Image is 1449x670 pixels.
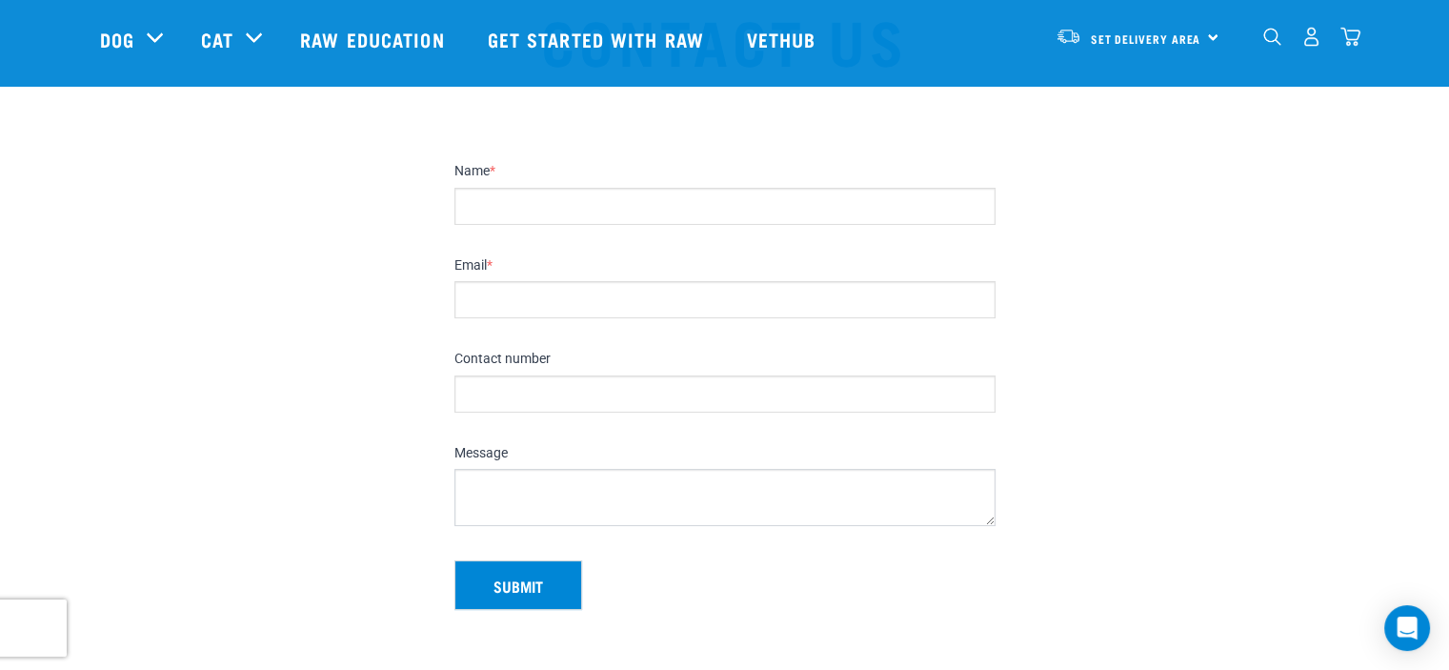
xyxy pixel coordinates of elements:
img: user.png [1301,27,1321,47]
img: home-icon@2x.png [1340,27,1360,47]
span: Set Delivery Area [1091,35,1201,42]
label: Name [454,163,996,180]
a: Cat [201,25,233,53]
a: Dog [100,25,134,53]
a: Vethub [728,1,840,77]
img: van-moving.png [1056,28,1081,45]
a: Get started with Raw [469,1,728,77]
a: Raw Education [281,1,468,77]
img: home-icon-1@2x.png [1263,28,1281,46]
label: Email [454,257,996,274]
label: Message [454,445,996,462]
button: Submit [454,560,582,610]
label: Contact number [454,351,996,368]
div: Open Intercom Messenger [1384,605,1430,651]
